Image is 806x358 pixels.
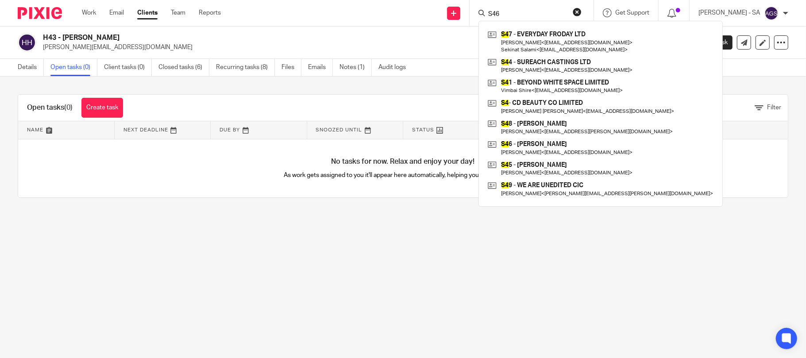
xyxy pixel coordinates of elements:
[109,8,124,17] a: Email
[18,157,788,166] h4: No tasks for now. Relax and enjoy your day!
[199,8,221,17] a: Reports
[43,43,668,52] p: [PERSON_NAME][EMAIL_ADDRESS][DOMAIN_NAME]
[487,11,567,19] input: Search
[18,59,44,76] a: Details
[18,7,62,19] img: Pixie
[27,103,73,112] h1: Open tasks
[573,8,582,16] button: Clear
[18,33,36,52] img: svg%3E
[216,59,275,76] a: Recurring tasks (8)
[137,8,158,17] a: Clients
[316,127,363,132] span: Snoozed Until
[82,8,96,17] a: Work
[308,59,333,76] a: Emails
[764,6,779,20] img: svg%3E
[43,33,543,42] h2: H43 - [PERSON_NAME]
[211,171,596,180] p: As work gets assigned to you it'll appear here automatically, helping you stay organised.
[158,59,209,76] a: Closed tasks (6)
[171,8,185,17] a: Team
[339,59,372,76] a: Notes (1)
[412,127,434,132] span: Status
[50,59,97,76] a: Open tasks (0)
[378,59,413,76] a: Audit logs
[615,10,649,16] span: Get Support
[767,104,781,111] span: Filter
[282,59,301,76] a: Files
[64,104,73,111] span: (0)
[104,59,152,76] a: Client tasks (0)
[698,8,760,17] p: [PERSON_NAME] - SA
[81,98,123,118] a: Create task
